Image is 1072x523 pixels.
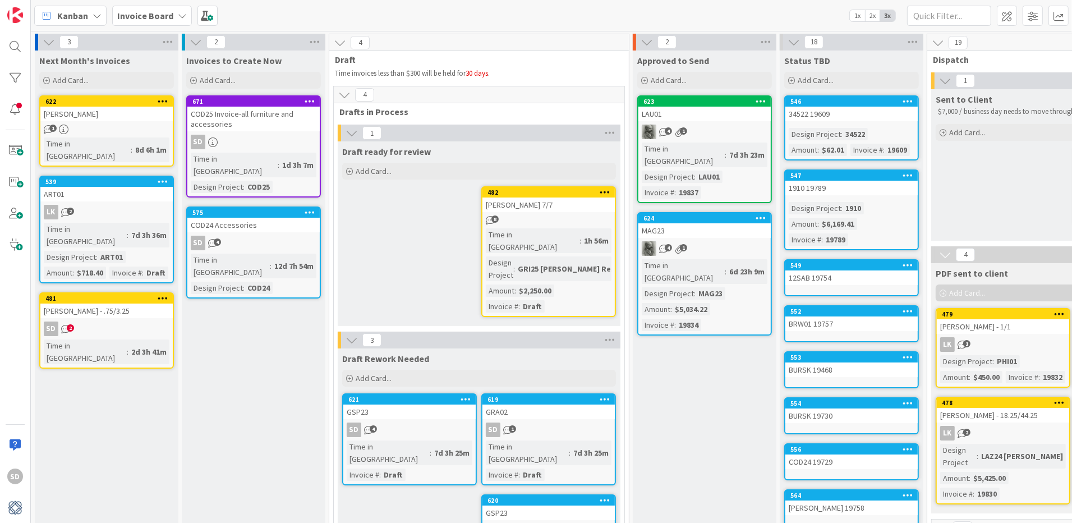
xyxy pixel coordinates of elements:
span: 1 [49,125,57,132]
div: LK [940,426,955,441]
div: 621GSP23 [343,394,476,419]
input: Quick Filter... [907,6,991,26]
span: 19 [949,36,968,49]
div: SD [482,423,615,437]
span: 1 [362,126,381,140]
span: 1 [680,127,687,135]
span: : [72,267,74,279]
div: 554 [785,398,918,409]
div: GRI25 [PERSON_NAME] Res [515,263,618,275]
span: 3x [880,10,895,21]
span: Approved to Send [637,55,709,66]
div: 2d 3h 41m [128,346,169,358]
span: Add Card... [651,75,687,85]
div: 1h 56m [581,235,611,247]
p: Time invoices less than $300 will be held for . [335,69,606,78]
span: : [142,267,144,279]
span: Add Card... [53,75,89,85]
div: 479 [937,309,1069,319]
div: 19830 [974,488,1000,500]
div: 549 [790,261,918,269]
div: PA [638,125,771,139]
div: 1910 19789 [785,181,918,195]
div: 620 [482,496,615,506]
div: 539 [40,177,173,187]
span: : [821,233,823,246]
span: 4 [665,127,672,135]
div: Design Project [44,251,96,263]
div: 624MAG23 [638,213,771,238]
span: Add Card... [949,288,985,298]
div: 481[PERSON_NAME] - .75/3.25 [40,293,173,318]
span: : [883,144,885,156]
span: : [131,144,132,156]
div: 7d 3h 36m [128,229,169,241]
img: PA [642,125,656,139]
div: 623 [638,97,771,107]
img: avatar [7,500,23,516]
span: : [841,202,843,214]
div: 19789 [823,233,848,246]
div: 1910 [843,202,864,214]
div: 575 [187,208,320,218]
span: 1 [956,74,975,88]
div: 553 [790,354,918,361]
div: 619GRA02 [482,394,615,419]
div: SD [347,423,361,437]
div: [PERSON_NAME] - 1/1 [937,319,1069,334]
div: Design Project [191,282,243,294]
div: Design Project [642,287,694,300]
span: Draft [335,54,615,65]
span: : [127,346,128,358]
div: Time in [GEOGRAPHIC_DATA] [44,340,127,364]
div: 552 [790,308,918,315]
div: BURSK 19730 [785,409,918,423]
span: 4 [370,425,377,433]
div: Time in [GEOGRAPHIC_DATA] [642,143,725,167]
div: 19834 [676,319,701,331]
div: Draft [144,267,168,279]
span: Add Card... [356,166,392,176]
div: GRA02 [482,405,615,419]
div: 481 [40,293,173,304]
div: Design Project [486,256,513,281]
span: : [992,355,994,368]
span: 2 [206,35,226,49]
div: 547 [785,171,918,181]
div: COD24 19729 [785,455,918,469]
div: 556COD24 19729 [785,444,918,469]
div: 564[PERSON_NAME] 19758 [785,490,918,515]
span: : [127,229,128,241]
div: 621 [348,396,476,403]
span: 2x [865,10,880,21]
div: $5,425.00 [970,472,1009,484]
div: Invoice # [486,469,518,481]
div: SD [343,423,476,437]
div: Design Project [642,171,694,183]
div: Amount [940,472,969,484]
div: 482[PERSON_NAME] 7/7 [482,187,615,212]
span: : [674,186,676,199]
div: Time in [GEOGRAPHIC_DATA] [486,228,579,253]
div: 552BRW01 19757 [785,306,918,331]
div: 622[PERSON_NAME] [40,97,173,121]
div: 54634522 19609 [785,97,918,121]
span: PDF sent to client [936,268,1008,279]
span: 4 [956,248,975,261]
div: COD25 Invoice-all furniture and accessories [187,107,320,131]
div: [PERSON_NAME] - 18.25/44.25 [937,408,1069,423]
span: : [243,181,245,193]
span: Draft Rework Needed [342,353,429,364]
div: ART01 [98,251,126,263]
div: Draft [520,300,545,313]
div: Time in [GEOGRAPHIC_DATA] [191,254,270,278]
div: [PERSON_NAME] - .75/3.25 [40,304,173,318]
span: : [817,144,819,156]
div: 621 [343,394,476,405]
span: : [278,159,279,171]
div: Design Project [789,128,841,140]
div: 575 [192,209,320,217]
span: : [579,235,581,247]
div: ART01 [40,187,173,201]
div: 12d 7h 54m [272,260,316,272]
